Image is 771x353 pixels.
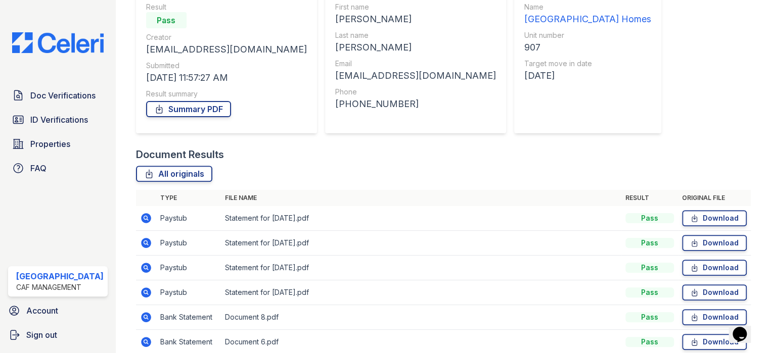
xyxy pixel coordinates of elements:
[26,305,58,317] span: Account
[625,287,674,297] div: Pass
[136,147,224,162] div: Document Results
[4,300,112,321] a: Account
[524,2,651,26] a: Name [GEOGRAPHIC_DATA] Homes
[682,210,747,226] a: Download
[335,40,496,55] div: [PERSON_NAME]
[30,138,70,150] span: Properties
[524,2,651,12] div: Name
[156,231,221,256] td: Paystub
[26,329,57,341] span: Sign out
[682,309,747,325] a: Download
[146,61,307,71] div: Submitted
[16,282,104,292] div: CAF Management
[156,256,221,280] td: Paystub
[625,213,674,223] div: Pass
[8,158,108,178] a: FAQ
[146,32,307,42] div: Creator
[146,42,307,57] div: [EMAIL_ADDRESS][DOMAIN_NAME]
[524,30,651,40] div: Unit number
[682,235,747,251] a: Download
[682,284,747,300] a: Download
[30,162,47,174] span: FAQ
[146,71,307,85] div: [DATE] 11:57:27 AM
[146,12,187,28] div: Pass
[524,12,651,26] div: [GEOGRAPHIC_DATA] Homes
[156,206,221,231] td: Paystub
[335,12,496,26] div: [PERSON_NAME]
[221,190,621,206] th: File name
[335,2,496,12] div: First name
[729,313,761,343] iframe: chat widget
[625,312,674,322] div: Pass
[156,305,221,330] td: Bank Statement
[335,87,496,97] div: Phone
[221,305,621,330] td: Document 8.pdf
[221,231,621,256] td: Statement for [DATE].pdf
[524,59,651,69] div: Target move in date
[30,89,96,102] span: Doc Verifications
[625,337,674,347] div: Pass
[146,101,231,117] a: Summary PDF
[4,325,112,345] a: Sign out
[335,30,496,40] div: Last name
[682,334,747,350] a: Download
[16,270,104,282] div: [GEOGRAPHIC_DATA]
[136,166,212,182] a: All originals
[146,89,307,99] div: Result summary
[8,85,108,106] a: Doc Verifications
[335,69,496,83] div: [EMAIL_ADDRESS][DOMAIN_NAME]
[30,114,88,126] span: ID Verifications
[621,190,678,206] th: Result
[8,134,108,154] a: Properties
[682,260,747,276] a: Download
[156,190,221,206] th: Type
[4,32,112,53] img: CE_Logo_Blue-a8612792a0a2168367f1c8372b55b34899dd931a85d93a1a3d3e32e68fde9ad4.png
[221,280,621,305] td: Statement for [DATE].pdf
[146,2,307,12] div: Result
[221,256,621,280] td: Statement for [DATE].pdf
[524,69,651,83] div: [DATE]
[156,280,221,305] td: Paystub
[678,190,751,206] th: Original file
[335,97,496,111] div: [PHONE_NUMBER]
[524,40,651,55] div: 907
[8,110,108,130] a: ID Verifications
[625,263,674,273] div: Pass
[221,206,621,231] td: Statement for [DATE].pdf
[335,59,496,69] div: Email
[625,238,674,248] div: Pass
